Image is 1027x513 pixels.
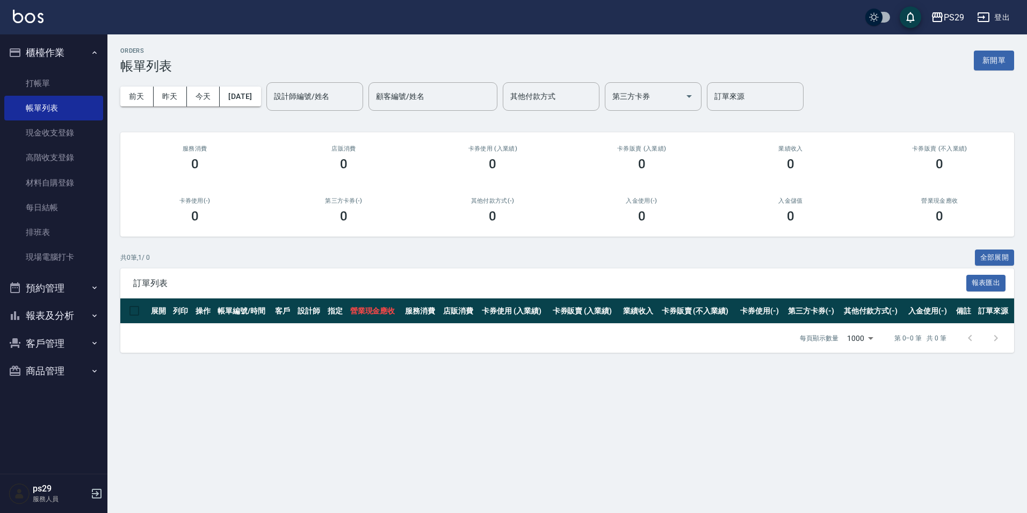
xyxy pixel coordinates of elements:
[120,47,172,54] h2: ORDERS
[120,59,172,74] h3: 帳單列表
[737,298,785,324] th: 卡券使用(-)
[33,494,88,504] p: 服務人員
[785,298,841,324] th: 第三方卡券(-)
[4,71,103,96] a: 打帳單
[4,357,103,385] button: 商品管理
[340,156,348,172] h3: 0
[843,324,877,353] div: 1000
[953,298,975,324] th: 備註
[936,209,943,224] h3: 0
[966,277,1006,288] a: 報表匯出
[659,298,738,324] th: 卡券販賣 (不入業績)
[974,55,1014,65] a: 新開單
[13,10,44,23] img: Logo
[900,6,921,28] button: save
[133,145,256,152] h3: 服務消費
[9,483,30,504] img: Person
[191,209,199,224] h3: 0
[878,197,1001,204] h2: 營業現金應收
[431,145,554,152] h2: 卡券使用 (入業績)
[944,11,964,24] div: PS29
[33,483,88,494] h5: ps29
[4,330,103,358] button: 客戶管理
[894,333,946,343] p: 第 0–0 筆 共 0 筆
[120,87,154,106] button: 前天
[133,197,256,204] h2: 卡券使用(-)
[325,298,347,324] th: 指定
[4,245,103,269] a: 現場電腦打卡
[431,197,554,204] h2: 其他付款方式(-)
[974,51,1014,70] button: 新開單
[4,145,103,170] a: 高階收支登錄
[4,120,103,145] a: 現金收支登錄
[787,156,794,172] h3: 0
[148,298,170,324] th: 展開
[729,145,852,152] h2: 業績收入
[154,87,187,106] button: 昨天
[295,298,326,324] th: 設計師
[580,145,703,152] h2: 卡券販賣 (入業績)
[906,298,953,324] th: 入金使用(-)
[966,275,1006,291] button: 報表匯出
[340,209,348,224] h3: 0
[272,298,294,324] th: 客戶
[580,197,703,204] h2: 入金使用(-)
[973,8,1014,27] button: 登出
[215,298,273,324] th: 帳單編號/時間
[4,274,103,302] button: 預約管理
[489,156,496,172] h3: 0
[620,298,659,324] th: 業績收入
[638,209,646,224] h3: 0
[220,87,261,106] button: [DATE]
[681,88,698,105] button: Open
[638,156,646,172] h3: 0
[729,197,852,204] h2: 入金儲值
[550,298,620,324] th: 卡券販賣 (入業績)
[170,298,192,324] th: 列印
[4,96,103,120] a: 帳單列表
[4,195,103,220] a: 每日結帳
[800,333,838,343] p: 每頁顯示數量
[4,302,103,330] button: 報表及分析
[133,278,966,289] span: 訂單列表
[878,145,1001,152] h2: 卡券販賣 (不入業績)
[282,145,405,152] h2: 店販消費
[120,253,150,262] p: 共 0 筆, 1 / 0
[191,156,199,172] h3: 0
[975,250,1015,266] button: 全部展開
[927,6,968,28] button: PS29
[187,87,220,106] button: 今天
[4,170,103,195] a: 材料自購登錄
[841,298,905,324] th: 其他付款方式(-)
[4,39,103,67] button: 櫃檯作業
[489,209,496,224] h3: 0
[975,298,1014,324] th: 訂單來源
[4,220,103,245] a: 排班表
[193,298,215,324] th: 操作
[936,156,943,172] h3: 0
[282,197,405,204] h2: 第三方卡券(-)
[402,298,441,324] th: 服務消費
[440,298,479,324] th: 店販消費
[787,209,794,224] h3: 0
[348,298,402,324] th: 營業現金應收
[479,298,549,324] th: 卡券使用 (入業績)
